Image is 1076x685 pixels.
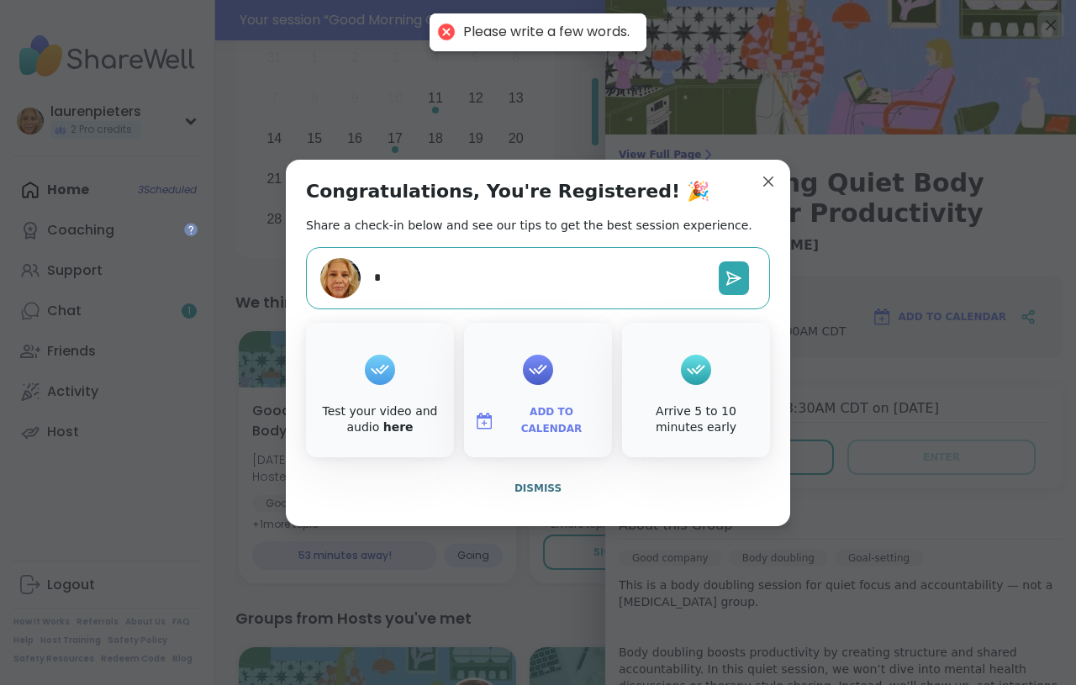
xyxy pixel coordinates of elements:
[625,403,767,436] div: Arrive 5 to 10 minutes early
[467,403,609,439] button: Add to Calendar
[463,24,630,41] div: Please write a few words.
[320,258,361,298] img: laurenpieters
[184,223,198,236] iframe: Spotlight
[514,482,562,494] span: Dismiss
[306,180,709,203] h1: Congratulations, You're Registered! 🎉
[383,420,414,434] a: here
[309,403,451,436] div: Test your video and audio
[306,217,752,234] h2: Share a check-in below and see our tips to get the best session experience.
[501,404,602,437] span: Add to Calendar
[306,471,770,506] button: Dismiss
[474,411,494,431] img: ShareWell Logomark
